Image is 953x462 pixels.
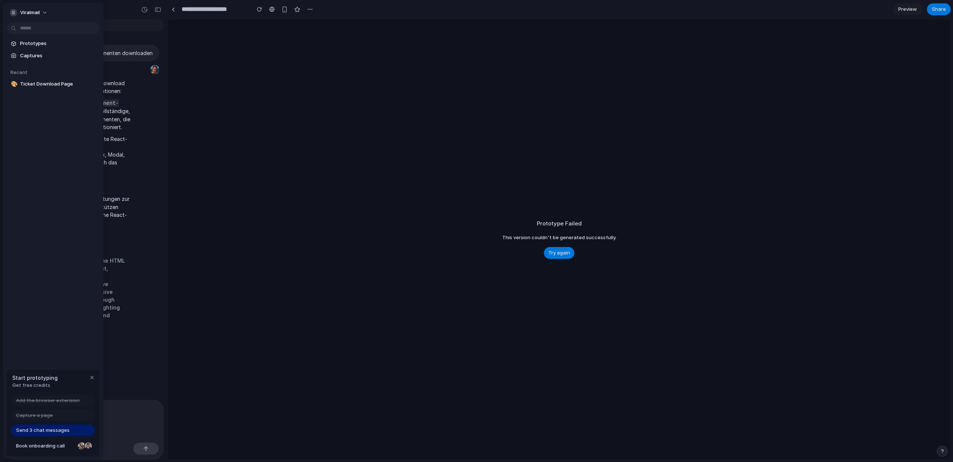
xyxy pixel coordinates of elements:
span: Add the browser extension [16,397,80,404]
span: Book onboarding call [16,442,75,450]
span: Recent [10,69,28,75]
span: Capture a page [16,412,53,419]
div: Christian Iacullo [84,442,93,450]
div: Nicole Kubica [77,442,86,450]
span: Captures [20,52,97,60]
span: Prototypes [20,40,97,47]
a: Book onboarding call [11,440,95,452]
a: 🎨Ticket Download Page [7,78,100,90]
button: viralmail [7,7,51,19]
span: Get free credits [12,382,58,389]
a: Prototypes [7,38,100,49]
a: Captures [7,50,100,61]
span: viralmail [20,9,40,16]
div: 🎨 [11,80,16,89]
button: 🎨 [10,80,17,88]
span: Start prototyping [12,374,58,382]
span: Ticket Download Page [20,80,97,88]
span: Send 3 chat messages [16,427,70,434]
